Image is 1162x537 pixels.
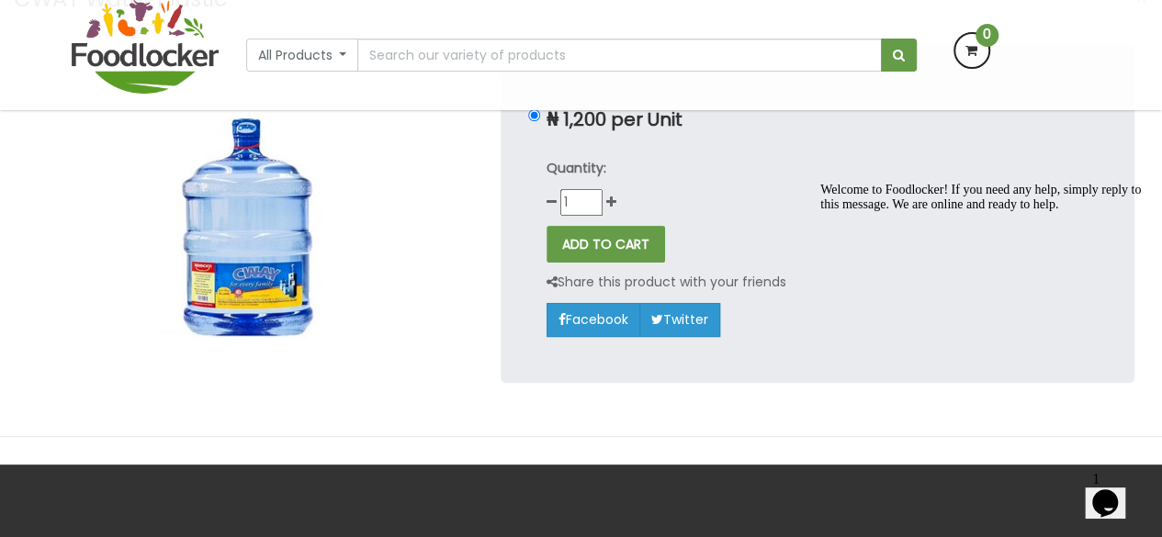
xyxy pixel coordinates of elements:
[357,39,881,72] input: Search our variety of products
[547,226,665,263] button: ADD TO CART
[246,39,359,72] button: All Products
[547,109,1089,130] p: ₦ 1,200 per Unit
[547,159,606,177] strong: Quantity:
[547,303,640,336] a: Facebook
[528,109,540,121] input: ₦ 1,200 per Unit
[813,175,1144,454] iframe: chat widget
[1085,464,1144,519] iframe: chat widget
[547,272,786,293] p: Share this product with your friends
[7,7,338,37] div: Welcome to Foodlocker! If you need any help, simply reply to this message. We are online and read...
[976,24,998,47] span: 0
[639,303,720,336] a: Twitter
[28,45,468,422] img: CWAY Water Plastic
[7,7,328,36] span: Welcome to Foodlocker! If you need any help, simply reply to this message. We are online and read...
